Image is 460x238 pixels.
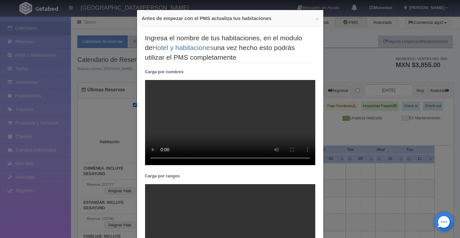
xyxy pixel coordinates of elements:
[142,15,318,22] h4: Antes de empezar con el PMS actualiza tus habitaciones
[145,173,180,179] label: Carga por rangos
[145,69,184,75] label: Carga por nombres
[145,33,315,63] legend: Ingresa el nombre de tus habitaciones, en el modulo de una vez hecho esto podrás utilizar el PMS ...
[316,16,318,21] button: ×
[152,44,213,51] a: Hotel y habitaciones
[145,80,315,165] video: Your browser does not support HTML5 video.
